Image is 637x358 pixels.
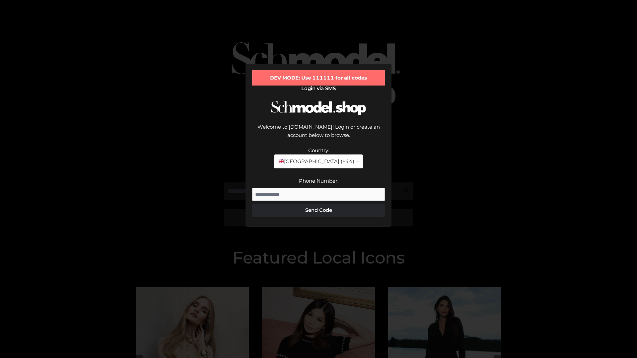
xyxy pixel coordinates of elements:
label: Country: [308,147,329,153]
div: DEV MODE: Use 111111 for all codes [252,70,385,86]
h2: Login via SMS [252,86,385,91]
span: [GEOGRAPHIC_DATA] (+44) [278,157,354,166]
button: Send Code [252,204,385,217]
label: Phone Number: [299,178,338,184]
img: Schmodel Logo [269,95,368,121]
div: Welcome to [DOMAIN_NAME]! Login or create an account below to browse. [252,123,385,146]
img: 🇬🇧 [279,159,284,164]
